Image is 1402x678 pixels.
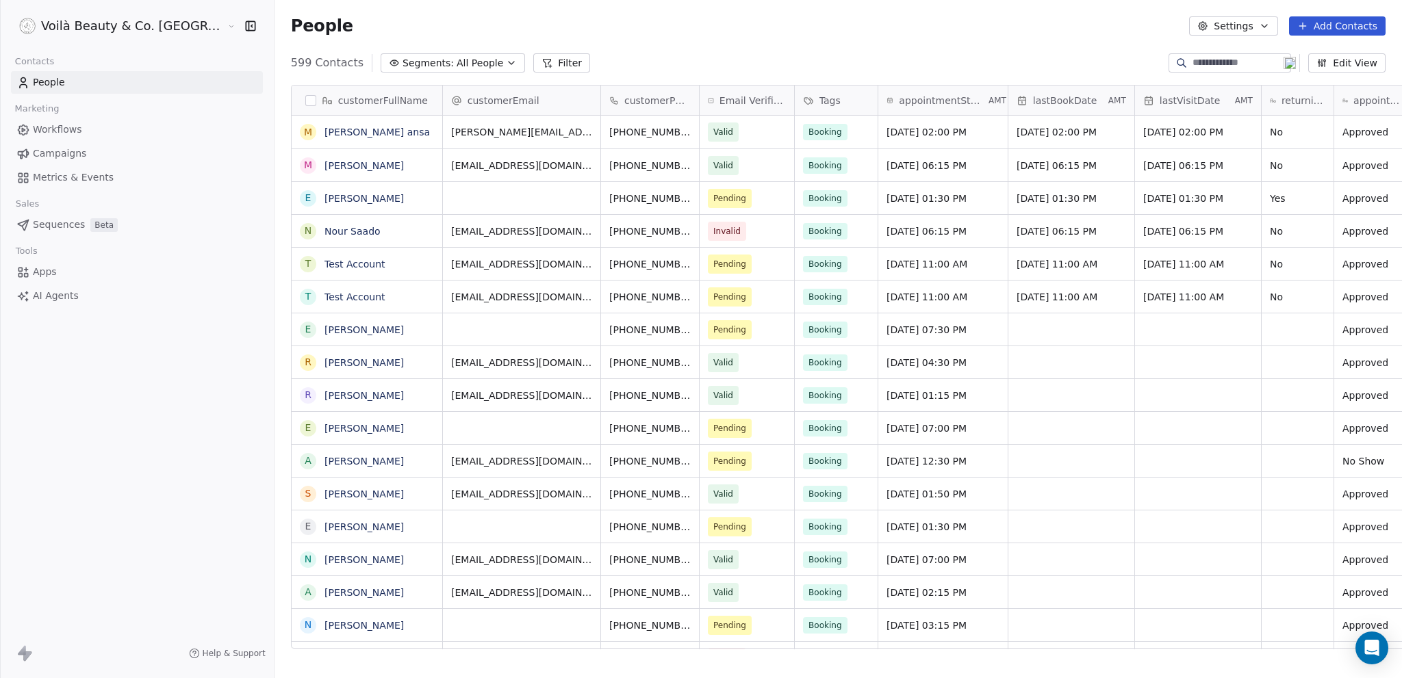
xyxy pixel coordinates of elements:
a: [PERSON_NAME] [324,357,404,368]
span: [DATE] 07:00 PM [887,553,999,566]
span: [DATE] 04:30 PM [887,356,999,369]
span: Email Verification Status [719,94,786,107]
div: N [305,552,311,566]
span: Pending [713,520,746,534]
span: [EMAIL_ADDRESS][DOMAIN_NAME] [451,454,592,468]
span: AMT [1108,95,1126,106]
span: [DATE] 03:15 PM [887,618,999,632]
div: R [305,388,311,402]
div: lastVisitDateAMT [1135,86,1261,115]
div: customerPhone [601,86,699,115]
span: [EMAIL_ADDRESS][DOMAIN_NAME] [451,257,592,271]
span: Booking [803,256,847,272]
span: [DATE] 12:30 PM [887,454,999,468]
a: [PERSON_NAME] [324,488,404,499]
span: [DATE] 01:30 PM [887,520,999,534]
span: [DATE] 11:00 AM [887,290,999,304]
span: Booking [803,519,847,535]
span: [PHONE_NUMBER] [609,389,691,402]
span: Pending [713,257,746,271]
span: [DATE] 01:50 PM [887,487,999,501]
span: Booking [803,420,847,436]
span: Approved [1342,192,1401,205]
span: Metrics & Events [33,170,114,185]
span: [DATE] 06:15 PM [1143,224,1253,238]
div: A [305,454,311,468]
span: [PHONE_NUMBER] [609,224,691,238]
span: Pending [713,421,746,435]
span: Valid [713,389,733,402]
span: No Show [1342,454,1401,468]
span: Approved [1342,323,1401,337]
span: Tools [10,241,43,261]
div: grid [292,116,443,649]
span: Booking [803,157,847,174]
span: No [1270,159,1325,172]
span: Approved [1342,290,1401,304]
span: Pending [713,618,746,632]
span: [PHONE_NUMBER] [609,356,691,369]
span: [PHONE_NUMBER] [609,323,691,337]
span: [PHONE_NUMBER] [609,125,691,139]
div: E [305,322,311,337]
span: [PHONE_NUMBER] [609,421,691,435]
span: [EMAIL_ADDRESS][DOMAIN_NAME] [451,586,592,599]
span: [DATE] 11:00 AM [1143,290,1253,304]
span: Approved [1342,257,1401,271]
div: M [304,158,312,172]
img: Voila_Beauty_And_Co_Logo.png [19,18,36,34]
span: People [33,75,65,90]
span: customerEmail [468,94,539,107]
span: [PHONE_NUMBER] [609,553,691,566]
span: Booking [803,354,847,371]
span: Booking [803,617,847,634]
a: Test Account [324,291,385,302]
a: [PERSON_NAME] [324,324,404,335]
div: E [305,421,311,435]
span: [PERSON_NAME][EMAIL_ADDRESS][DOMAIN_NAME] [451,125,592,139]
div: E [305,191,311,205]
span: All People [457,56,503,70]
span: [DATE] 11:00 AM [1017,290,1126,304]
span: [PHONE_NUMBER] [609,586,691,599]
span: Workflows [33,122,82,137]
a: [PERSON_NAME] [324,390,404,401]
span: Approved [1342,389,1401,402]
div: appointmentStartDateTimeAMT [878,86,1008,115]
span: [EMAIL_ADDRESS][DOMAIN_NAME] [451,487,592,501]
div: lastBookDateAMT [1008,86,1134,115]
span: appointmentStatus [1353,94,1401,107]
span: No [1270,125,1325,139]
span: Apps [33,265,57,279]
a: Metrics & Events [11,166,263,189]
span: [DATE] 02:00 PM [1143,125,1253,139]
span: Approved [1342,487,1401,501]
span: [PHONE_NUMBER] [609,159,691,172]
span: Contacts [9,51,60,72]
span: Valid [713,159,733,172]
div: returning_Client [1262,86,1334,115]
span: lastVisitDate [1160,94,1221,107]
span: Voilà Beauty & Co. [GEOGRAPHIC_DATA] [41,17,224,35]
a: Nour Saado [324,226,381,237]
img: 19.png [1284,57,1296,69]
span: Valid [713,356,733,369]
span: returning_Client [1282,94,1325,107]
button: Filter [533,53,590,73]
button: Edit View [1308,53,1386,73]
div: E [305,519,311,534]
span: No [1270,257,1325,271]
span: Beta [90,218,118,232]
span: [PHONE_NUMBER] [609,290,691,304]
a: [PERSON_NAME] ansa [324,127,430,138]
span: Yes [1270,192,1325,205]
span: Booking [803,453,847,469]
span: Booking [803,223,847,239]
span: Approved [1342,586,1401,599]
span: Approved [1342,356,1401,369]
span: Sequences [33,218,85,232]
span: Pending [713,323,746,337]
span: [DATE] 11:00 AM [1143,257,1253,271]
span: Approved [1342,618,1401,632]
div: S [305,486,311,501]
